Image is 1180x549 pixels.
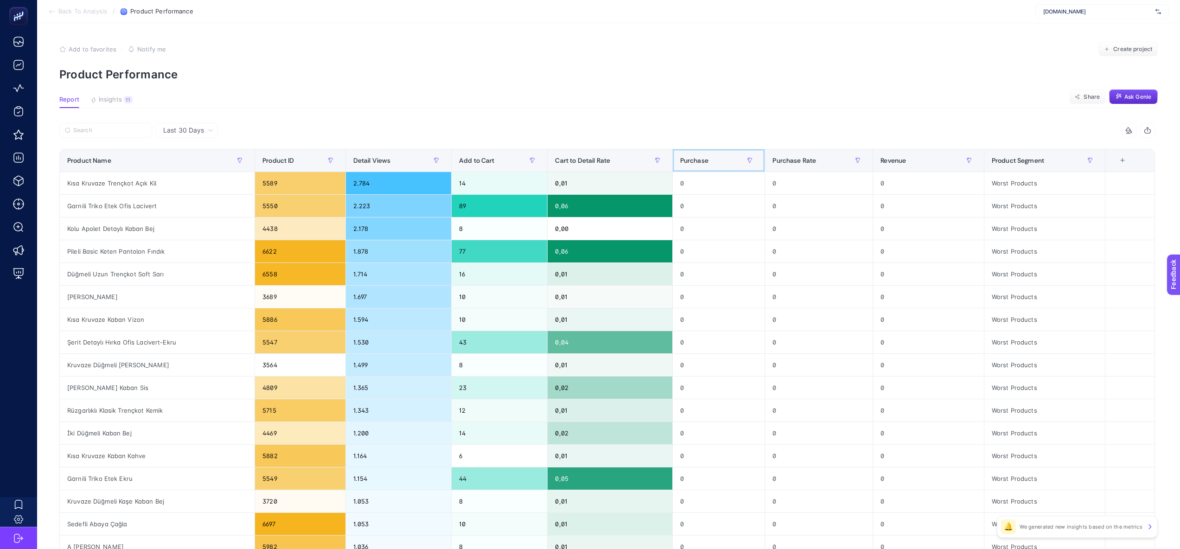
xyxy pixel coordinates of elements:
[452,377,547,399] div: 23
[130,8,193,15] span: Product Performance
[346,286,451,308] div: 1.697
[59,96,79,103] span: Report
[452,490,547,512] div: 8
[452,195,547,217] div: 89
[452,172,547,194] div: 14
[69,45,116,53] span: Add to favorites
[452,513,547,535] div: 10
[873,172,984,194] div: 0
[1069,89,1105,104] button: Share
[548,286,672,308] div: 0,01
[673,308,765,331] div: 0
[255,172,345,194] div: 5589
[346,172,451,194] div: 2.784
[255,467,345,490] div: 5549
[346,354,451,376] div: 1.499
[765,263,873,285] div: 0
[346,422,451,444] div: 1.200
[255,422,345,444] div: 4469
[346,331,451,353] div: 1.530
[673,354,765,376] div: 0
[548,195,672,217] div: 0,06
[59,45,116,53] button: Add to favorites
[452,308,547,331] div: 10
[880,157,906,164] span: Revenue
[873,467,984,490] div: 0
[137,45,166,53] span: Notify me
[346,308,451,331] div: 1.594
[548,354,672,376] div: 0,01
[765,331,873,353] div: 0
[984,195,1105,217] div: Worst Products
[60,354,255,376] div: Kruvaze Düğmeli [PERSON_NAME]
[73,127,147,134] input: Search
[99,96,122,103] span: Insights
[60,263,255,285] div: Düğmeli Uzun Trençkot Soft Sarı
[67,157,111,164] span: Product Name
[673,445,765,467] div: 0
[765,490,873,512] div: 0
[548,172,672,194] div: 0,01
[346,399,451,421] div: 1.343
[255,263,345,285] div: 6558
[873,377,984,399] div: 0
[984,467,1105,490] div: Worst Products
[984,377,1105,399] div: Worst Products
[984,422,1105,444] div: Worst Products
[452,286,547,308] div: 10
[1113,45,1152,53] span: Create project
[873,399,984,421] div: 0
[255,217,345,240] div: 4438
[873,354,984,376] div: 0
[673,377,765,399] div: 0
[765,354,873,376] div: 0
[1124,93,1151,101] span: Ask Genie
[60,422,255,444] div: İki Düğmeli Kaban Bej
[548,422,672,444] div: 0,02
[992,157,1044,164] span: Product Segment
[60,399,255,421] div: Rüzgarlıklı Klasik Trençkot Kemik
[346,445,451,467] div: 1.164
[163,126,204,135] span: Last 30 Days
[984,263,1105,285] div: Worst Products
[128,45,166,53] button: Notify me
[548,513,672,535] div: 0,01
[60,240,255,262] div: Pileli Basic Keten Pantolon Fındık
[765,195,873,217] div: 0
[6,3,35,10] span: Feedback
[452,354,547,376] div: 8
[765,286,873,308] div: 0
[673,422,765,444] div: 0
[765,172,873,194] div: 0
[60,331,255,353] div: Şerit Detaylı Hırka Ofis Lacivert-Ekru
[765,217,873,240] div: 0
[548,217,672,240] div: 0,00
[873,263,984,285] div: 0
[113,7,115,15] span: /
[60,490,255,512] div: Kruvaze Düğmeli Kaşe Kaban Bej
[346,240,451,262] div: 1.878
[984,490,1105,512] div: Worst Products
[60,513,255,535] div: Sedefli Abaya Çağla
[452,422,547,444] div: 14
[255,445,345,467] div: 5882
[452,217,547,240] div: 8
[60,467,255,490] div: Garnili Triko Etek Ekru
[60,308,255,331] div: Kısa Kruvaze Kaban Vizon
[873,445,984,467] div: 0
[1001,519,1016,534] div: 🔔
[673,263,765,285] div: 0
[346,195,451,217] div: 2.223
[548,377,672,399] div: 0,02
[873,286,984,308] div: 0
[873,331,984,353] div: 0
[548,445,672,467] div: 0,01
[1084,93,1100,101] span: Share
[673,331,765,353] div: 0
[452,467,547,490] div: 44
[873,195,984,217] div: 0
[1114,157,1131,164] div: +
[255,240,345,262] div: 6622
[673,240,765,262] div: 0
[452,331,547,353] div: 43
